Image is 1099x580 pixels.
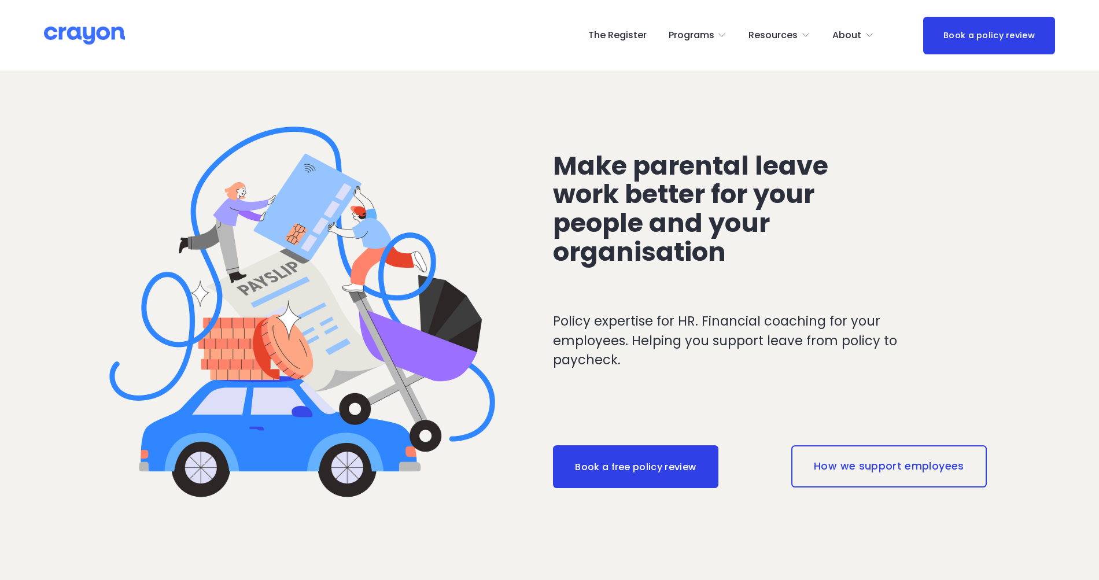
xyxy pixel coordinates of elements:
a: folder dropdown [832,26,874,45]
p: Policy expertise for HR. Financial coaching for your employees. Helping you support leave from po... [553,312,945,370]
span: Resources [748,27,798,44]
span: About [832,27,861,44]
a: folder dropdown [748,26,810,45]
a: The Register [588,26,647,45]
span: Programs [669,27,714,44]
span: Make parental leave work better for your people and your organisation [553,147,834,271]
a: How we support employees [791,445,986,487]
a: Book a policy review [923,17,1055,54]
a: folder dropdown [669,26,727,45]
img: Crayon [44,25,125,46]
a: Book a free policy review [553,445,719,488]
